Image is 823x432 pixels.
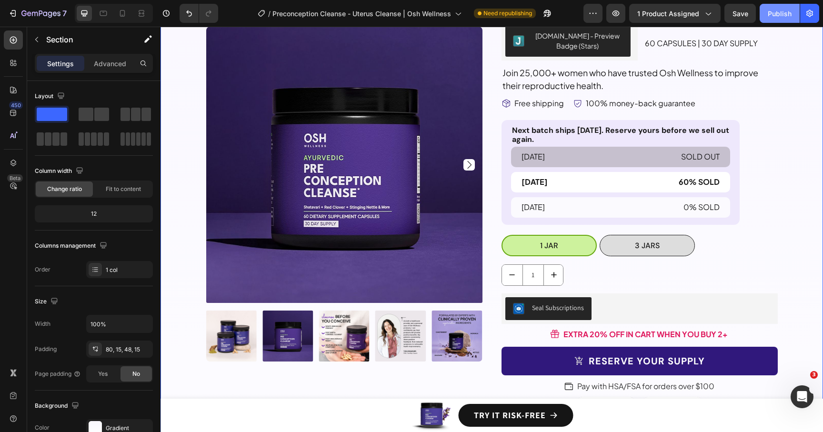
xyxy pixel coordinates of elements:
p: TRY IT RISK-FREE [313,381,385,396]
iframe: To enrich screen reader interactions, please activate Accessibility in Grammarly extension settings [161,27,823,432]
p: 0% SOLD [463,174,559,188]
div: Background [35,400,81,412]
input: Auto [87,315,152,332]
button: increment [383,238,404,259]
p: Free shipping [354,72,403,82]
div: Column width [35,165,85,178]
button: Carousel Next Arrow [303,132,314,144]
span: 3 Jars [474,214,499,224]
span: Need republishing [483,9,532,18]
p: [DATE] [361,123,457,137]
div: Width [35,320,50,328]
strong: [DATE] [361,150,387,160]
img: A jar of pre-conception cleanse capsules surrounded by ingredients such as chasteberry, moringa, ... [271,284,321,334]
span: Preconception Cleanse - Uterus Cleanse | Osh Wellness [272,9,451,19]
span: No [132,370,140,378]
div: Undo/Redo [180,4,218,23]
button: Seal Subscriptions [345,271,431,293]
img: Judgeme.png [352,9,364,20]
img: Three purple jars of OSH Wellness Ayurvedic Pre Conception Cleanse supplements with black lids, a... [45,284,96,334]
div: [DOMAIN_NAME] - Preview Badge (Stars) [371,4,462,24]
input: quantity [362,238,383,259]
span: / [268,9,271,19]
button: 7 [4,4,71,23]
div: Rich Text Editor. Editing area: main [360,173,458,189]
p: SOLD OUT [463,123,559,137]
p: 100% money-back guarantee [425,72,535,82]
div: 1 col [106,266,151,274]
strong: EXTRA 20% OFF IN CART WHEN YOU BUY 2+ [403,302,567,312]
span: 1 Jar [380,214,398,224]
img: gempages_496638882264122249-487ad40e-15d6-4440-83d5-f90e613d001d.png [250,372,294,405]
div: 450 [9,101,23,109]
img: SealSubscriptions.png [352,276,364,288]
span: Fit to content [106,185,141,193]
p: Next batch ships [DATE]. Reserve yours before we sell out again. [351,99,569,117]
div: RESERVE YOUR SUPPLY [428,329,544,340]
img: A woman in medical attire with a quote. [215,284,265,334]
p: Section [46,34,124,45]
div: Layout [35,90,67,103]
div: Beta [7,174,23,182]
p: Join 25,000+ women who have trusted Osh Wellness to improve their reproductive health. [342,40,616,65]
div: Order [35,265,50,274]
span: Yes [98,370,108,378]
div: Size [35,295,60,308]
span: Change ratio [47,185,82,193]
div: Seal Subscriptions [371,276,423,286]
button: Save [724,4,756,23]
p: Advanced [94,59,126,69]
p: 7 [62,8,67,19]
img: A product image displays OSH Wellness Ayurvedic Pre-Conception Cleanse, promoting benefits like r... [158,284,209,334]
p: Settings [47,59,74,69]
div: 12 [37,207,151,221]
button: decrement [341,238,362,259]
div: Color [35,423,50,432]
button: RESERVE YOUR SUPPLY [341,320,617,349]
div: Columns management [35,240,109,252]
p: 60 capsules | 30 day supply [484,11,616,22]
div: Page padding [35,370,81,378]
div: Rich Text Editor. Editing area: main [351,98,570,118]
button: 1 product assigned [629,4,721,23]
img: A container of OSH Wellness Ayurvedic Pre Conception Cleanse capsules against a purple background. [102,284,152,334]
div: Publish [768,9,792,19]
div: Padding [35,345,57,353]
span: 1 product assigned [637,9,699,19]
iframe: Intercom live chat [791,385,813,408]
span: Save [733,10,748,18]
p: [DATE] [361,174,457,188]
img: CycleCareTrust.png [412,369,546,389]
p: Pay with HSA/FSA for orders over $100 [417,355,554,365]
span: 3 [810,371,818,379]
div: 80, 15, 48, 15 [106,345,151,354]
div: Rich Text Editor. Editing area: main [360,148,458,163]
a: TRY IT RISK-FREE [298,377,413,400]
button: Publish [760,4,800,23]
strong: 60% SOLD [518,150,559,160]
